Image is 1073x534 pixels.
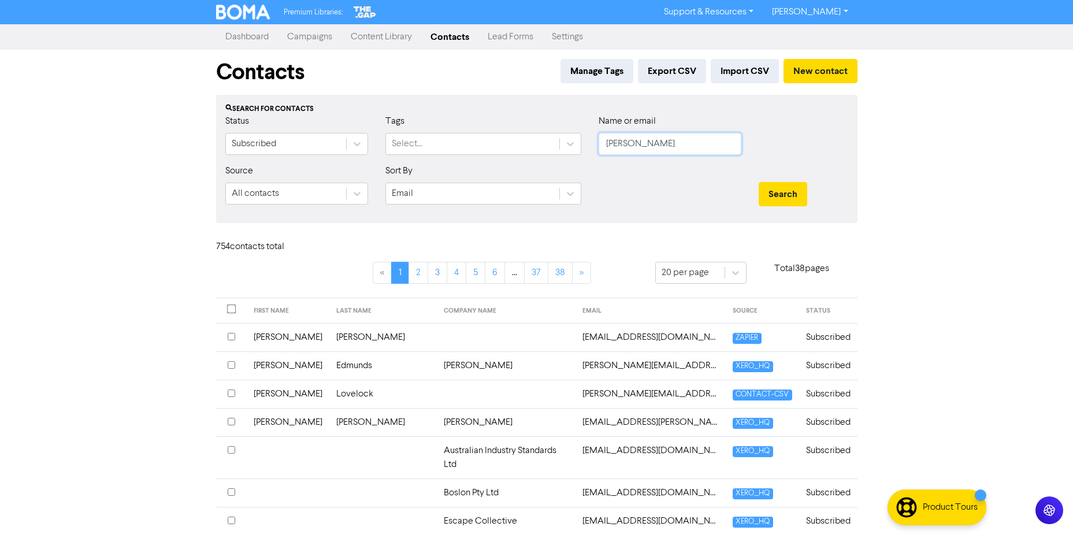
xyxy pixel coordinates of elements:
[352,5,377,20] img: The Gap
[329,408,437,436] td: [PERSON_NAME]
[733,488,773,499] span: XERO_HQ
[225,114,249,128] label: Status
[733,517,773,528] span: XERO_HQ
[759,182,807,206] button: Search
[799,351,857,380] td: Subscribed
[560,59,633,83] button: Manage Tags
[711,59,779,83] button: Import CSV
[576,436,726,479] td: accounts@aistnds.org.au
[216,5,270,20] img: BOMA Logo
[485,262,505,284] a: Page 6
[247,380,329,408] td: [PERSON_NAME]
[576,408,726,436] td: abi.murray@hotmail.com
[385,164,413,178] label: Sort By
[329,323,437,351] td: [PERSON_NAME]
[572,262,591,284] a: »
[733,446,773,457] span: XERO_HQ
[1015,479,1073,534] iframe: Chat Widget
[655,3,763,21] a: Support & Resources
[726,298,799,324] th: SOURCE
[247,298,329,324] th: FIRST NAME
[638,59,706,83] button: Export CSV
[392,187,413,201] div: Email
[747,262,857,276] p: Total 38 pages
[447,262,466,284] a: Page 4
[799,298,857,324] th: STATUS
[278,25,341,49] a: Campaigns
[216,59,305,86] h1: Contacts
[392,137,422,151] div: Select...
[409,262,428,284] a: Page 2
[799,408,857,436] td: Subscribed
[524,262,548,284] a: Page 37
[437,479,576,507] td: Boslon Pty Ltd
[232,137,276,151] div: Subscribed
[247,351,329,380] td: [PERSON_NAME]
[576,298,726,324] th: EMAIL
[733,390,792,400] span: CONTACT-CSV
[437,351,576,380] td: [PERSON_NAME]
[733,333,761,344] span: ZAPIER
[421,25,478,49] a: Contacts
[247,323,329,351] td: [PERSON_NAME]
[232,187,279,201] div: All contacts
[466,262,485,284] a: Page 5
[576,351,726,380] td: aaron.edmunds40@gmail.com
[216,242,309,253] h6: 754 contact s total
[428,262,447,284] a: Page 3
[437,436,576,479] td: Australian Industry Standards Ltd
[662,266,709,280] div: 20 per page
[763,3,857,21] a: [PERSON_NAME]
[599,114,656,128] label: Name or email
[225,164,253,178] label: Source
[329,298,437,324] th: LAST NAME
[247,408,329,436] td: [PERSON_NAME]
[576,323,726,351] td: 1garethbarrett1@gmail.com
[437,298,576,324] th: COMPANY NAME
[437,408,576,436] td: [PERSON_NAME]
[799,436,857,479] td: Subscribed
[329,351,437,380] td: Edmunds
[385,114,404,128] label: Tags
[391,262,409,284] a: Page 1 is your current page
[341,25,421,49] a: Content Library
[478,25,543,49] a: Lead Forms
[733,418,773,429] span: XERO_HQ
[576,479,726,507] td: accounts@birdhousebar.com.au
[799,323,857,351] td: Subscribed
[548,262,573,284] a: Page 38
[733,361,773,372] span: XERO_HQ
[543,25,592,49] a: Settings
[329,380,437,408] td: Lovelock
[799,380,857,408] td: Subscribed
[799,479,857,507] td: Subscribed
[225,104,848,114] div: Search for contacts
[216,25,278,49] a: Dashboard
[576,380,726,408] td: aaron@milestonefinancial.com.au
[784,59,857,83] button: New contact
[284,9,343,16] span: Premium Libraries:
